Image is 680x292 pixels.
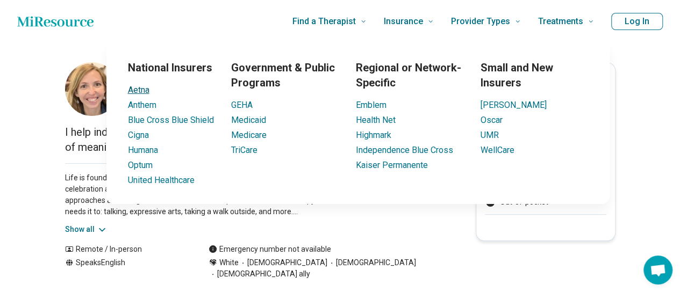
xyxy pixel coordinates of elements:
[65,224,108,235] button: Show all
[219,257,239,268] span: White
[356,160,428,170] a: Kaiser Permanente
[231,115,266,125] a: Medicaid
[128,85,149,95] a: Aetna
[356,145,453,155] a: Independence Blue Cross
[65,257,187,280] div: Speaks English
[128,60,214,75] h3: National Insurers
[17,11,94,32] a: Home page
[611,13,663,30] button: Log In
[231,100,253,110] a: GEHA
[292,14,356,29] span: Find a Therapist
[128,145,158,155] a: Humana
[481,60,588,90] h3: Small and New Insurers
[481,100,547,110] a: [PERSON_NAME]
[128,130,149,140] a: Cigna
[356,130,391,140] a: Highmark
[65,244,187,255] div: Remote / In-person
[481,115,503,125] a: Oscar
[538,14,583,29] span: Treatments
[384,14,423,29] span: Insurance
[356,60,463,90] h3: Regional or Network-Specific
[643,255,672,284] div: Open chat
[356,100,386,110] a: Emblem
[128,100,156,110] a: Anthem
[451,14,510,29] span: Provider Types
[231,145,257,155] a: TriCare
[481,130,499,140] a: UMR
[231,60,339,90] h3: Government & Public Programs
[42,43,674,204] div: Insurance
[209,244,331,255] div: Emergency number not available
[128,115,214,125] a: Blue Cross Blue Shield
[128,175,195,185] a: United Healthcare
[356,115,396,125] a: Health Net
[128,160,153,170] a: Optum
[231,130,267,140] a: Medicare
[239,257,327,268] span: [DEMOGRAPHIC_DATA]
[209,268,310,280] span: [DEMOGRAPHIC_DATA] ally
[327,257,416,268] span: [DEMOGRAPHIC_DATA]
[481,145,514,155] a: WellCare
